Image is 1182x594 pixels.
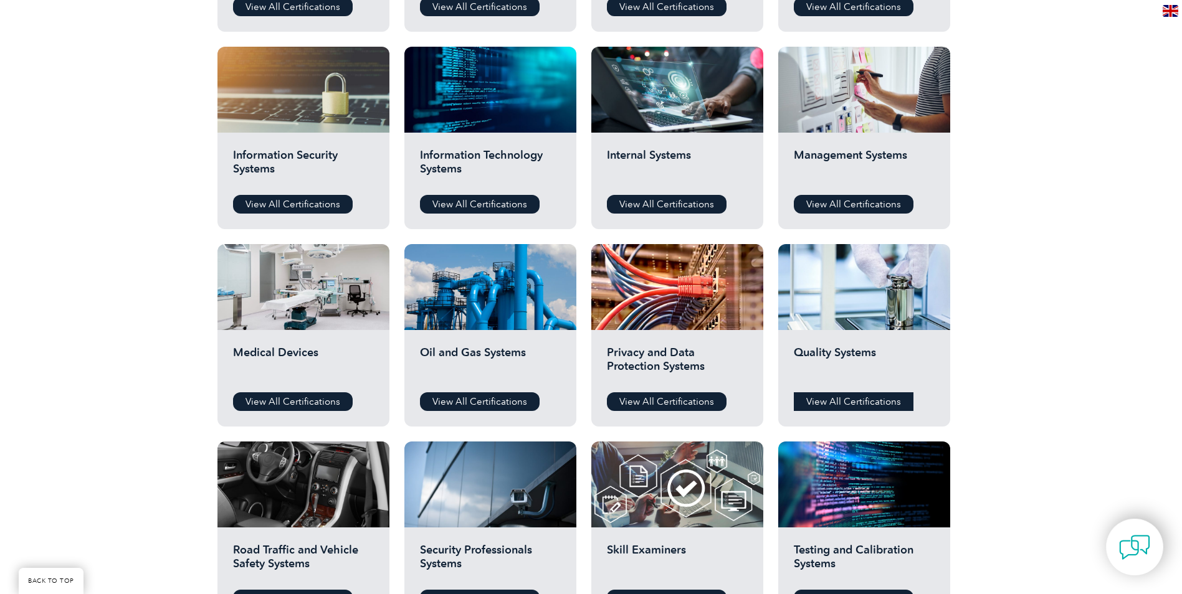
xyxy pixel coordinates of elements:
[607,543,748,580] h2: Skill Examiners
[794,392,913,411] a: View All Certifications
[607,148,748,186] h2: Internal Systems
[420,346,561,383] h2: Oil and Gas Systems
[233,195,353,214] a: View All Certifications
[794,148,935,186] h2: Management Systems
[233,543,374,580] h2: Road Traffic and Vehicle Safety Systems
[420,195,540,214] a: View All Certifications
[420,543,561,580] h2: Security Professionals Systems
[607,195,727,214] a: View All Certifications
[420,392,540,411] a: View All Certifications
[794,543,935,580] h2: Testing and Calibration Systems
[607,346,748,383] h2: Privacy and Data Protection Systems
[794,346,935,383] h2: Quality Systems
[233,392,353,411] a: View All Certifications
[233,148,374,186] h2: Information Security Systems
[607,392,727,411] a: View All Certifications
[794,195,913,214] a: View All Certifications
[1119,532,1150,563] img: contact-chat.png
[233,346,374,383] h2: Medical Devices
[19,568,83,594] a: BACK TO TOP
[420,148,561,186] h2: Information Technology Systems
[1163,5,1178,17] img: en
